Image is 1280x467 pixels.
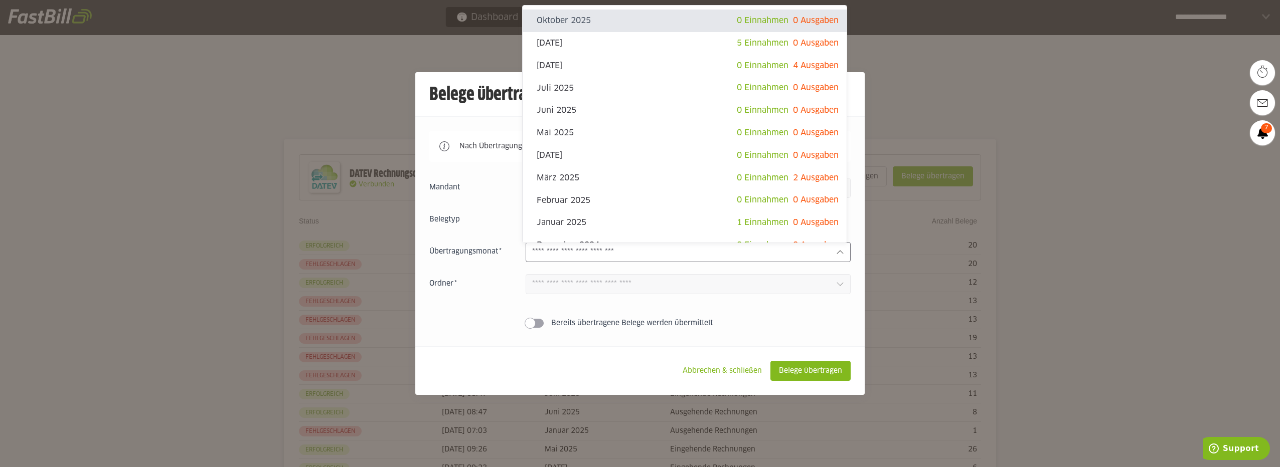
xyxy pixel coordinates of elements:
[793,151,839,159] span: 0 Ausgaben
[523,99,847,122] sl-option: Juni 2025
[523,234,847,257] sl-option: Dezember 2024
[1261,123,1272,133] span: 7
[793,62,839,70] span: 4 Ausgaben
[793,174,839,182] span: 2 Ausgaben
[523,144,847,167] sl-option: [DATE]
[737,241,788,249] span: 0 Einnahmen
[1250,120,1275,145] a: 7
[523,122,847,144] sl-option: Mai 2025
[523,32,847,55] sl-option: [DATE]
[737,174,788,182] span: 0 Einnahmen
[793,196,839,204] span: 0 Ausgaben
[793,129,839,137] span: 0 Ausgaben
[523,211,847,234] sl-option: Januar 2025
[793,39,839,47] span: 0 Ausgaben
[523,10,847,32] sl-option: Oktober 2025
[793,241,839,249] span: 0 Ausgaben
[737,84,788,92] span: 0 Einnahmen
[523,77,847,99] sl-option: Juli 2025
[674,361,770,381] sl-button: Abbrechen & schließen
[737,196,788,204] span: 0 Einnahmen
[793,17,839,25] span: 0 Ausgaben
[737,218,788,226] span: 1 Einnahmen
[523,189,847,211] sl-option: Februar 2025
[1203,437,1270,462] iframe: Öffnet ein Widget, in dem Sie weitere Informationen finden
[523,55,847,77] sl-option: [DATE]
[737,39,788,47] span: 5 Einnahmen
[770,361,851,381] sl-button: Belege übertragen
[737,106,788,114] span: 0 Einnahmen
[737,129,788,137] span: 0 Einnahmen
[793,218,839,226] span: 0 Ausgaben
[429,318,851,328] sl-switch: Bereits übertragene Belege werden übermittelt
[737,151,788,159] span: 0 Einnahmen
[793,84,839,92] span: 0 Ausgaben
[737,62,788,70] span: 0 Einnahmen
[523,167,847,189] sl-option: März 2025
[737,17,788,25] span: 0 Einnahmen
[793,106,839,114] span: 0 Ausgaben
